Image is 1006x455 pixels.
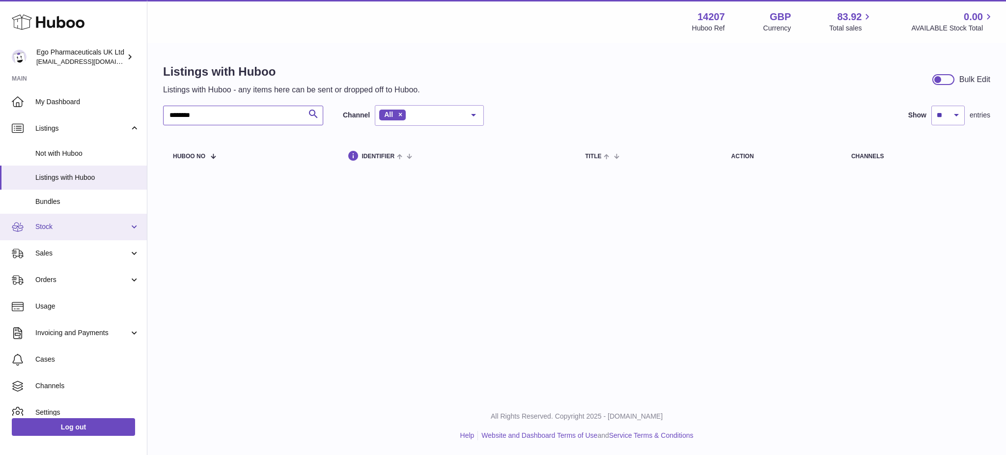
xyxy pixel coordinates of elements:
[35,124,129,133] span: Listings
[908,111,926,120] label: Show
[698,10,725,24] strong: 14207
[770,10,791,24] strong: GBP
[163,85,420,95] p: Listings with Huboo - any items here can be sent or dropped off to Huboo.
[731,153,832,160] div: action
[35,97,140,107] span: My Dashboard
[851,153,980,160] div: channels
[362,153,394,160] span: identifier
[384,111,393,118] span: All
[837,10,862,24] span: 83.92
[829,10,873,33] a: 83.92 Total sales
[911,10,994,33] a: 0.00 AVAILABLE Stock Total
[35,249,129,258] span: Sales
[343,111,370,120] label: Channel
[829,24,873,33] span: Total sales
[460,431,475,439] a: Help
[609,431,694,439] a: Service Terms & Conditions
[35,222,129,231] span: Stock
[692,24,725,33] div: Huboo Ref
[585,153,601,160] span: title
[35,149,140,158] span: Not with Huboo
[35,408,140,417] span: Settings
[36,48,125,66] div: Ego Pharmaceuticals UK Ltd
[35,328,129,338] span: Invoicing and Payments
[959,74,990,85] div: Bulk Edit
[478,431,693,440] li: and
[173,153,205,160] span: Huboo no
[970,111,990,120] span: entries
[12,418,135,436] a: Log out
[36,57,144,65] span: [EMAIL_ADDRESS][DOMAIN_NAME]
[163,64,420,80] h1: Listings with Huboo
[964,10,983,24] span: 0.00
[35,197,140,206] span: Bundles
[35,355,140,364] span: Cases
[35,302,140,311] span: Usage
[35,381,140,391] span: Channels
[155,412,998,421] p: All Rights Reserved. Copyright 2025 - [DOMAIN_NAME]
[12,50,27,64] img: internalAdmin-14207@internal.huboo.com
[35,173,140,182] span: Listings with Huboo
[481,431,597,439] a: Website and Dashboard Terms of Use
[35,275,129,284] span: Orders
[763,24,791,33] div: Currency
[911,24,994,33] span: AVAILABLE Stock Total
